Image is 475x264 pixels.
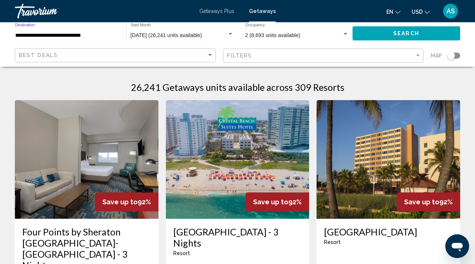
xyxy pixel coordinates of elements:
[15,100,158,219] img: S090I01X.jpg
[223,48,424,63] button: Filter
[246,192,309,211] div: 92%
[324,239,341,245] span: Resort
[412,6,430,17] button: Change currency
[412,9,423,15] span: USD
[227,53,252,59] span: Filters
[317,100,460,219] img: 1938E01L.jpg
[446,7,455,15] span: AS
[245,32,301,38] span: 2 (8,693 units available)
[386,9,393,15] span: en
[431,50,442,61] span: Map
[353,26,460,40] button: Search
[15,4,192,19] a: Travorium
[166,100,309,219] img: RQ29E01X.jpg
[131,82,344,93] h1: 26,241 Getaways units available across 309 Resorts
[324,226,453,237] a: [GEOGRAPHIC_DATA]
[404,198,439,206] span: Save up to
[19,52,58,58] span: Best Deals
[445,234,469,258] iframe: Button to launch messaging window
[199,8,234,14] a: Getaways Plus
[397,192,460,211] div: 92%
[19,52,213,59] mat-select: Sort by
[253,198,288,206] span: Save up to
[102,198,138,206] span: Save up to
[173,226,302,248] a: [GEOGRAPHIC_DATA] - 3 Nights
[173,250,190,256] span: Resort
[95,192,158,211] div: 92%
[393,31,419,37] span: Search
[441,3,460,19] button: User Menu
[386,6,400,17] button: Change language
[249,8,276,14] a: Getaways
[131,32,202,38] span: [DATE] (26,241 units available)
